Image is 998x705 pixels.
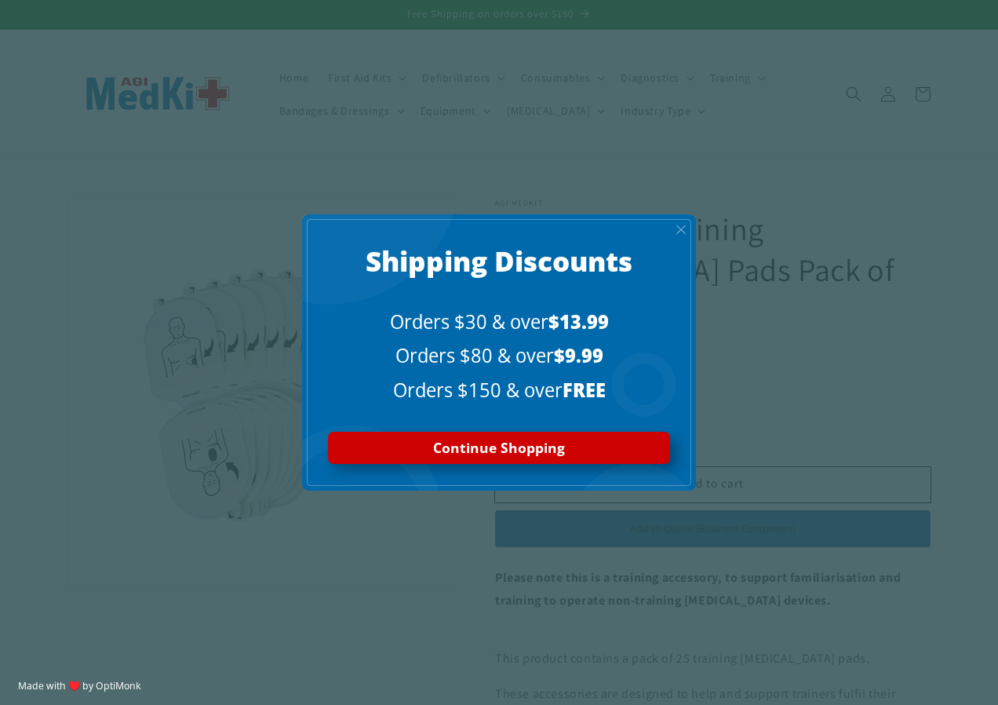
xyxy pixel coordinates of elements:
span: X [676,221,687,237]
a: Made with ♥️ by OptiMonk [18,679,140,692]
span: Continue Shopping [433,438,565,457]
span: Orders $30 & over [390,309,548,334]
span: Orders $80 & over [395,343,554,368]
span: Orders $150 & over [393,378,563,403]
span: $13.99 [548,309,609,334]
span: $9.99 [554,343,603,368]
span: FREE [563,378,606,403]
span: Shipping Discounts [366,243,632,279]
